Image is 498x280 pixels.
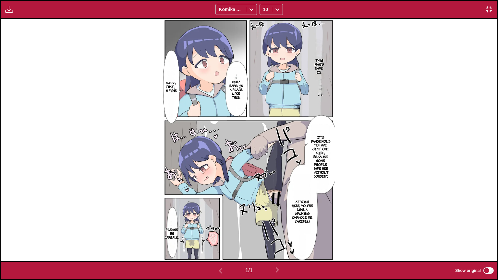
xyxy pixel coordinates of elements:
img: Manga Panel [163,19,335,261]
p: At your size, you're like a walking onahole. Be careful! [290,198,314,224]
p: Well, that」s fine [164,79,178,94]
span: Show original [455,268,481,273]
p: It's dangerous to have just one girl, because some people rape her without consent. [309,134,333,179]
img: Download translated images [5,6,13,13]
span: 1 / 1 [245,268,252,274]
img: Next page [273,266,281,274]
p: Huh? Rape! In a place like this... [227,78,245,100]
input: Show original [483,267,494,274]
p: This man's name is... [311,57,327,75]
img: Previous page [217,267,225,275]
p: Please be careful. [163,226,181,240]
